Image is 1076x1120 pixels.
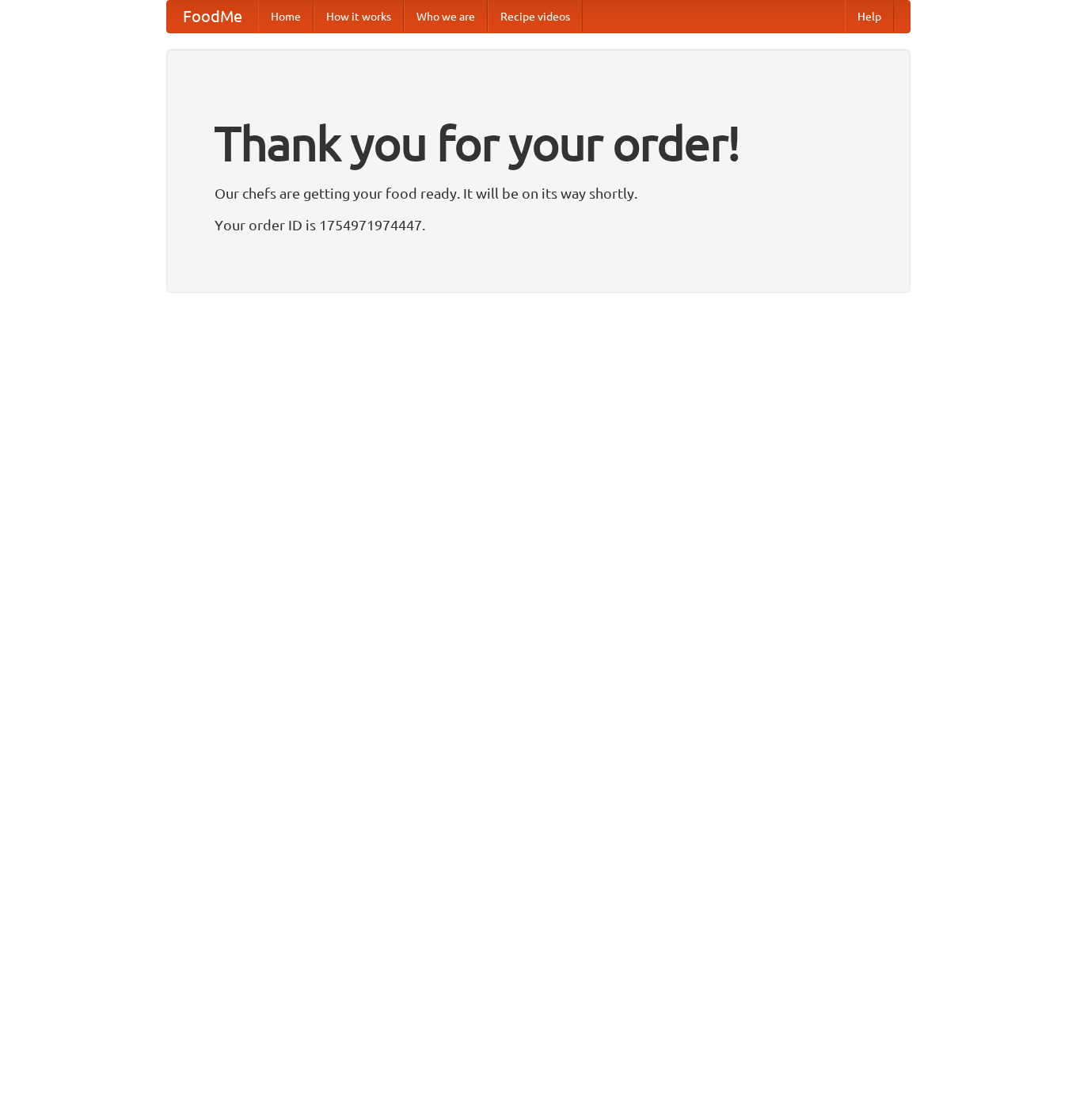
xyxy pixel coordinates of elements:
p: Your order ID is 1754971974447. [215,213,862,237]
p: Our chefs are getting your food ready. It will be on its way shortly. [215,181,862,205]
h1: Thank you for your order! [215,105,862,181]
a: Who we are [404,1,488,32]
a: Recipe videos [488,1,583,32]
a: FoodMe [167,1,258,32]
a: Help [845,1,894,32]
a: How it works [314,1,404,32]
a: Home [258,1,314,32]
